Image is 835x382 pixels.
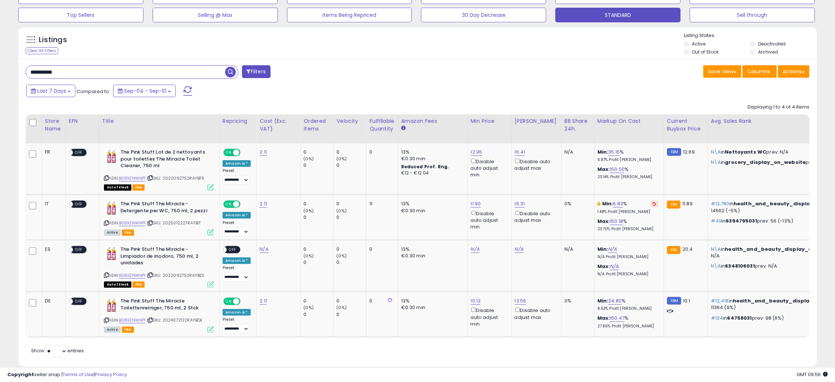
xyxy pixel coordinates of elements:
span: 2025-09-18 09:56 GMT [797,371,828,378]
div: €0.30 min [401,155,462,162]
div: N/A [564,149,589,155]
span: #12,418 [711,297,729,304]
p: 23.14% Profit [PERSON_NAME] [597,175,658,180]
small: (0%) [336,156,347,162]
div: Clear All Filters [26,47,58,54]
label: Deactivated [758,41,786,47]
div: ASIN: [104,298,214,332]
img: 41E5erKD8qL._SL40_.jpg [104,201,119,215]
div: Disable auto adjust max [515,306,556,320]
a: 16.31 [515,200,525,207]
span: Sep-04 - Sep-10 [124,87,167,95]
div: 0 [336,259,366,266]
th: The percentage added to the cost of goods (COGS) that forms the calculator for Min & Max prices. [594,114,664,143]
div: €12 - €12.04 [401,170,462,176]
div: Disable auto adjust min [471,306,506,327]
div: 13% [401,201,462,207]
span: OFF [73,247,85,253]
div: 0 [303,298,333,304]
span: OFF [73,298,85,305]
div: Preset: [223,220,251,236]
div: 0 [336,246,366,253]
span: FBA [133,184,145,191]
div: FR [45,149,60,155]
div: % [597,201,658,214]
img: 41E5erKD8qL._SL40_.jpg [104,149,119,164]
span: 64758031 [727,315,752,322]
div: Cost (Exc. VAT) [260,117,297,133]
a: 2.11 [260,200,267,207]
button: Sell through [690,8,815,22]
div: N/A [564,246,589,253]
p: Listing States: [684,32,817,39]
span: OFF [73,150,85,156]
small: FBM [667,297,681,305]
div: Disable auto adjust min [471,157,506,178]
div: 0 [369,298,392,304]
div: Markup on Cost [597,117,661,125]
h5: Listings [39,35,67,45]
b: The Pink Stuff The Miracle Toilettenreiniger, 750 ml, 2 Stck [120,298,209,313]
a: 12.95 [471,148,482,156]
div: 0 [336,149,366,155]
div: % [597,315,658,328]
a: B08XZNWNP1 [119,175,146,181]
div: 0 [303,311,333,318]
b: Min: [597,148,608,155]
span: | SKU: 2025012227RAYBIT [147,220,201,226]
button: Filters [242,65,271,78]
span: All listings currently available for purchase on Amazon [104,229,121,236]
span: N\A [711,148,721,155]
div: 13% [401,298,462,304]
a: B08XZNWNP1 [119,272,146,279]
div: 0 [303,201,333,207]
a: B08XZNWNP1 [119,317,146,323]
a: 6.83 [613,200,623,207]
strong: Copyright [7,371,34,378]
span: OFF [239,150,251,156]
div: Displaying 1 to 4 of 4 items [748,104,809,111]
a: 35.15 [608,148,620,156]
p: 1.48% Profit [PERSON_NAME] [597,209,658,214]
div: Disable auto adjust min [471,209,506,230]
label: Archived [758,49,778,55]
a: N/A [608,246,617,253]
div: €0.30 min [401,304,462,311]
span: 11.89 [682,200,693,207]
div: Amazon AI * [223,309,251,316]
div: Preset: [223,168,251,184]
span: ON [224,201,233,207]
button: Selling @ Max [153,8,278,22]
a: 10.12 [471,297,481,305]
div: Amazon AI * [223,257,251,264]
div: Amazon AI * [223,160,251,167]
div: IT [45,201,60,207]
p: 27.86% Profit [PERSON_NAME] [597,324,658,329]
small: (0%) [303,253,314,259]
a: Privacy Policy [95,371,127,378]
small: (0%) [303,208,314,214]
span: 12.69 [683,148,695,155]
a: Terms of Use [63,371,94,378]
div: 0 [336,162,366,169]
span: N\A [711,246,721,253]
label: Out of Stock [692,49,719,55]
span: N\A [711,262,721,269]
div: [PERSON_NAME] [515,117,558,125]
div: 11 [369,201,392,207]
small: (0%) [336,253,347,259]
div: 0 [336,311,366,318]
div: seller snap | | [7,371,127,378]
div: 0 [303,214,333,221]
div: Amazon Fees [401,117,465,125]
p: 6.87% Profit [PERSON_NAME] [597,157,658,162]
span: | SKU: 2022092752RAYBFR [147,175,205,181]
div: 0 [336,214,366,221]
a: N/A [260,246,268,253]
a: 2.11 [260,148,267,156]
button: Sep-04 - Sep-10 [113,85,176,97]
button: Last 7 Days [26,85,75,97]
div: 0 [303,149,333,155]
span: All listings that are currently out of stock and unavailable for purchase on Amazon [104,184,131,191]
div: % [597,298,658,311]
